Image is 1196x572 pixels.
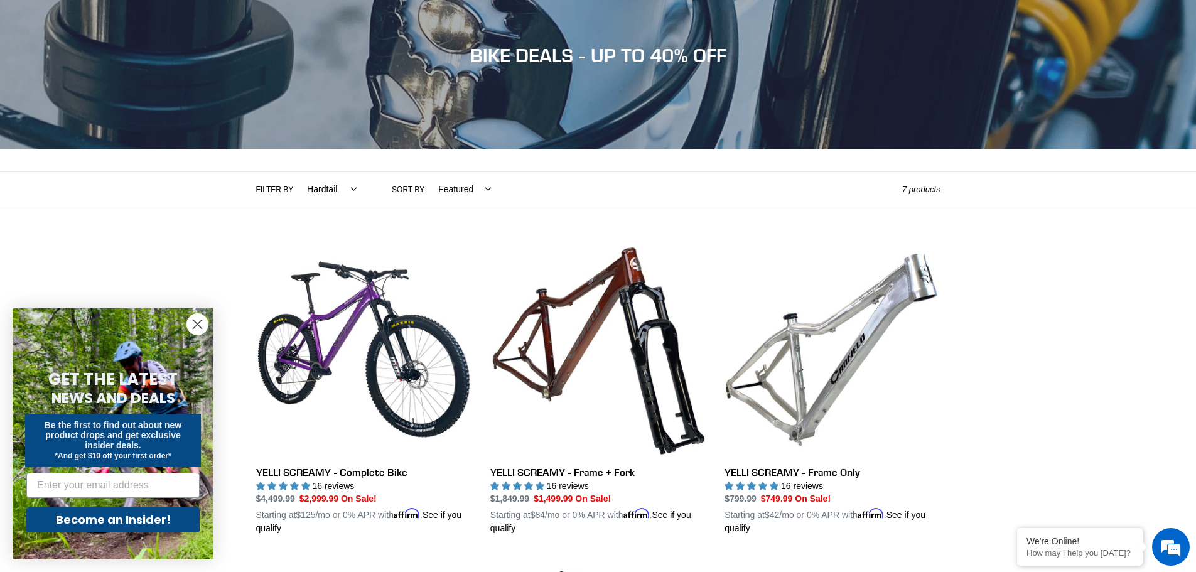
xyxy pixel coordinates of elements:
[51,388,175,408] span: NEWS AND DEALS
[26,473,200,498] input: Enter your email address
[186,313,208,335] button: Close dialog
[26,507,200,532] button: Become an Insider!
[470,44,726,67] span: BIKE DEALS - UP TO 40% OFF
[45,420,182,450] span: Be the first to find out about new product drops and get exclusive insider deals.
[902,185,940,194] span: 7 products
[55,451,171,460] span: *And get $10 off your first order*
[392,184,424,195] label: Sort by
[1026,536,1133,546] div: We're Online!
[256,184,294,195] label: Filter by
[1026,548,1133,558] p: How may I help you today?
[48,368,178,391] span: GET THE LATEST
